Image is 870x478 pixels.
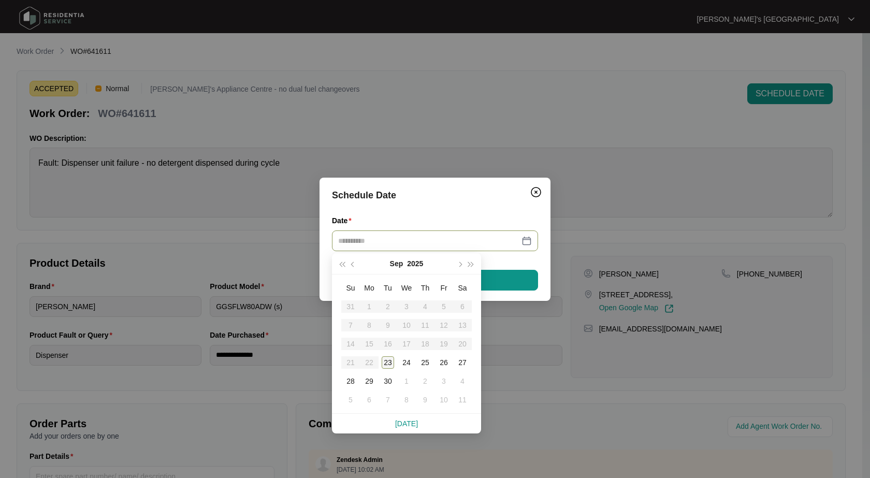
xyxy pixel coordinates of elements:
td: 2025-09-24 [397,353,416,372]
button: Sep [390,253,403,274]
td: 2025-10-07 [379,390,397,409]
td: 2025-10-02 [416,372,434,390]
div: 9 [419,394,431,406]
th: Mo [360,279,379,297]
td: 2025-09-25 [416,353,434,372]
div: 29 [363,375,375,387]
div: 6 [363,394,375,406]
td: 2025-09-29 [360,372,379,390]
td: 2025-09-27 [453,353,472,372]
div: 7 [382,394,394,406]
th: Tu [379,279,397,297]
div: 3 [438,375,450,387]
div: 30 [382,375,394,387]
div: 11 [456,394,469,406]
th: Th [416,279,434,297]
td: 2025-09-28 [341,372,360,390]
th: Sa [453,279,472,297]
button: Close [528,184,544,200]
td: 2025-10-06 [360,390,379,409]
img: closeCircle [530,186,542,198]
div: 25 [419,356,431,369]
div: 23 [382,356,394,369]
td: 2025-10-08 [397,390,416,409]
div: 26 [438,356,450,369]
td: 2025-10-09 [416,390,434,409]
input: Date [338,235,519,247]
td: 2025-10-01 [397,372,416,390]
div: 4 [456,375,469,387]
th: Su [341,279,360,297]
td: 2025-09-26 [434,353,453,372]
label: Date [332,215,356,226]
div: 24 [400,356,413,369]
td: 2025-10-10 [434,390,453,409]
div: 28 [344,375,357,387]
th: Fr [434,279,453,297]
th: We [397,279,416,297]
button: 2025 [407,253,423,274]
div: 27 [456,356,469,369]
div: Schedule Date [332,188,538,202]
div: 8 [400,394,413,406]
div: 2 [419,375,431,387]
div: 10 [438,394,450,406]
td: 2025-10-03 [434,372,453,390]
td: 2025-10-04 [453,372,472,390]
td: 2025-10-05 [341,390,360,409]
a: [DATE] [395,419,418,428]
td: 2025-09-30 [379,372,397,390]
td: 2025-09-23 [379,353,397,372]
td: 2025-10-11 [453,390,472,409]
div: 1 [400,375,413,387]
div: 5 [344,394,357,406]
